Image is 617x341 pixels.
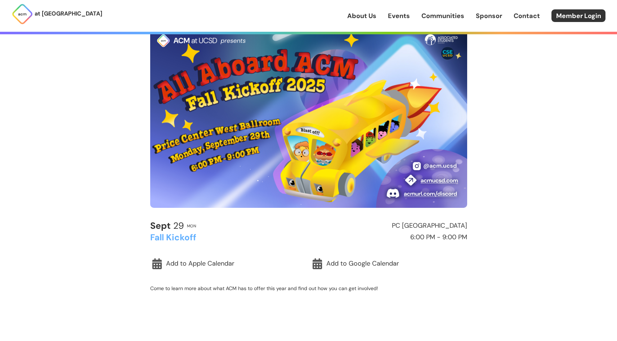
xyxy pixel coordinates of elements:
h2: 29 [150,221,184,231]
a: Add to Google Calendar [310,255,467,272]
a: Member Login [551,9,605,22]
h2: 6:00 PM - 9:00 PM [312,234,467,241]
p: at [GEOGRAPHIC_DATA] [35,9,102,18]
a: Contact [514,11,540,21]
img: Event Cover Photo [150,29,467,208]
a: at [GEOGRAPHIC_DATA] [12,3,102,25]
a: About Us [347,11,376,21]
a: Add to Apple Calendar [150,255,307,272]
img: ACM Logo [12,3,33,25]
h2: Mon [187,224,196,228]
h2: PC [GEOGRAPHIC_DATA] [312,222,467,229]
p: Come to learn more about what ACM has to offer this year and find out how you can get involved! [150,285,467,292]
a: Sponsor [476,11,502,21]
b: Sept [150,220,171,232]
a: Events [388,11,410,21]
h2: Fall Kickoff [150,233,305,242]
a: Communities [421,11,464,21]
